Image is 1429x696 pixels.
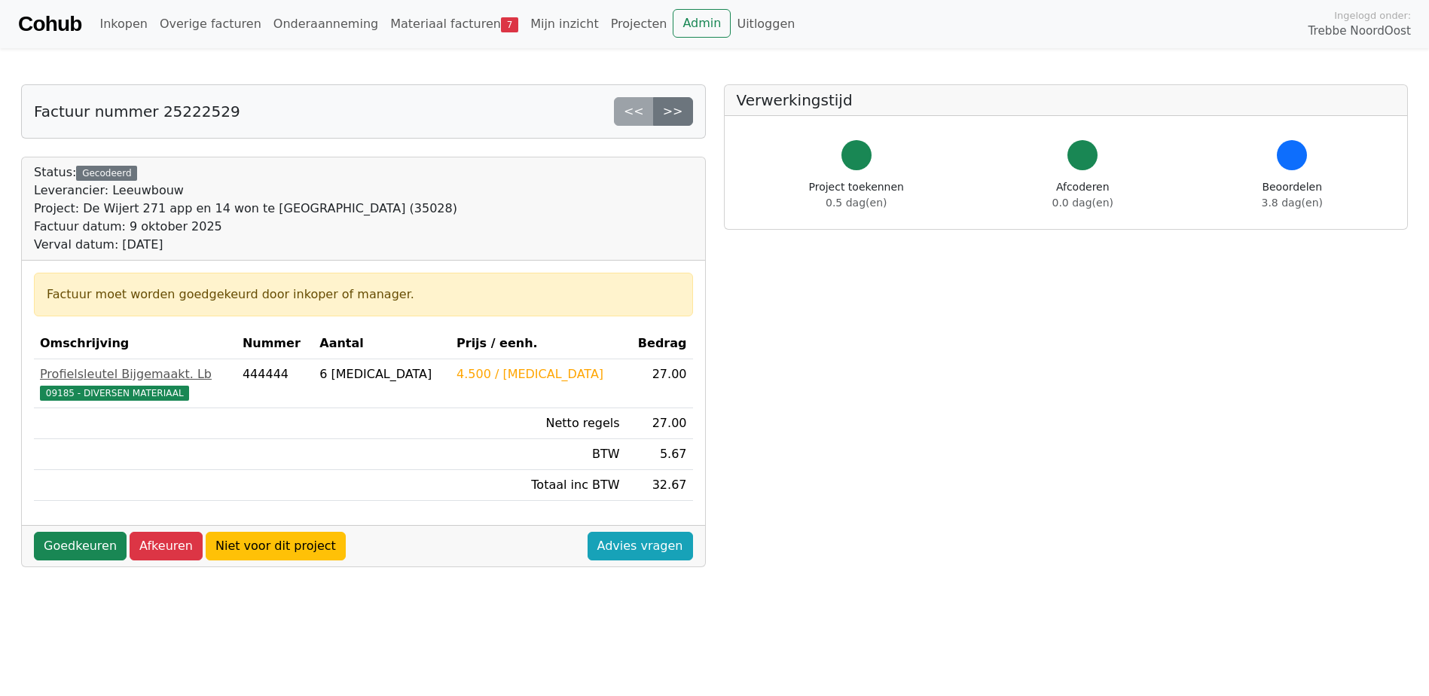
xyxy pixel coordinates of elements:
a: Uitloggen [731,9,801,39]
span: 3.8 dag(en) [1262,197,1323,209]
span: Trebbe NoordOost [1308,23,1411,40]
a: Materiaal facturen7 [384,9,524,39]
div: Beoordelen [1262,179,1323,211]
th: Omschrijving [34,328,237,359]
td: Totaal inc BTW [450,470,626,501]
div: Factuur moet worden goedgekeurd door inkoper of manager. [47,285,680,304]
a: Mijn inzicht [524,9,605,39]
td: 27.00 [626,408,693,439]
a: Admin [673,9,731,38]
a: Niet voor dit project [206,532,346,560]
div: Leverancier: Leeuwbouw [34,182,457,200]
div: Verval datum: [DATE] [34,236,457,254]
div: Project: De Wijert 271 app en 14 won te [GEOGRAPHIC_DATA] (35028) [34,200,457,218]
td: 32.67 [626,470,693,501]
a: Overige facturen [154,9,267,39]
th: Prijs / eenh. [450,328,626,359]
a: Projecten [605,9,673,39]
a: Profielsleutel Bijgemaakt. Lb09185 - DIVERSEN MATERIAAL [40,365,231,401]
span: 0.5 dag(en) [826,197,887,209]
td: 5.67 [626,439,693,470]
span: 09185 - DIVERSEN MATERIAAL [40,386,189,401]
th: Bedrag [626,328,693,359]
td: BTW [450,439,626,470]
a: Goedkeuren [34,532,127,560]
a: Onderaanneming [267,9,384,39]
a: Afkeuren [130,532,203,560]
td: Netto regels [450,408,626,439]
h5: Verwerkingstijd [737,91,1396,109]
div: Afcoderen [1052,179,1113,211]
a: Inkopen [93,9,153,39]
div: Project toekennen [809,179,904,211]
a: >> [653,97,693,126]
div: 4.500 / [MEDICAL_DATA] [456,365,620,383]
div: Profielsleutel Bijgemaakt. Lb [40,365,231,383]
span: 0.0 dag(en) [1052,197,1113,209]
div: 6 [MEDICAL_DATA] [319,365,444,383]
div: Gecodeerd [76,166,137,181]
div: Factuur datum: 9 oktober 2025 [34,218,457,236]
td: 444444 [237,359,313,408]
a: Cohub [18,6,81,42]
td: 27.00 [626,359,693,408]
span: Ingelogd onder: [1334,8,1411,23]
th: Nummer [237,328,313,359]
div: Status: [34,163,457,254]
h5: Factuur nummer 25222529 [34,102,240,121]
th: Aantal [313,328,450,359]
a: Advies vragen [588,532,693,560]
span: 7 [501,17,518,32]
